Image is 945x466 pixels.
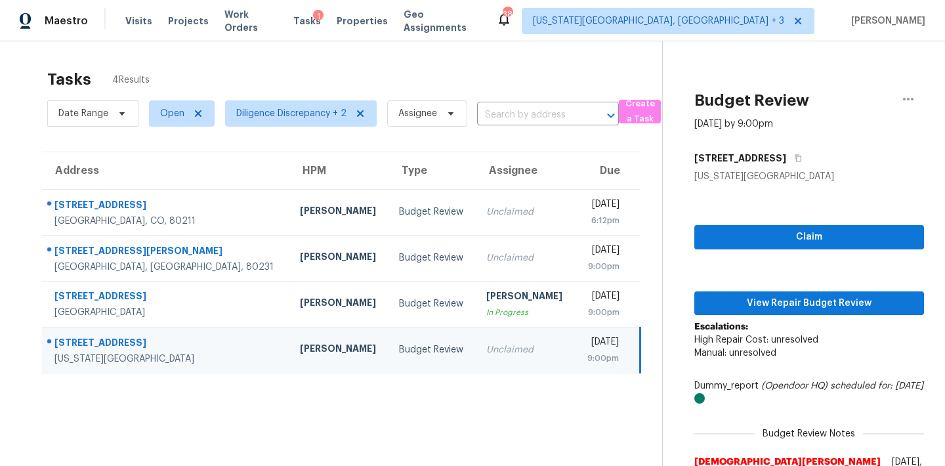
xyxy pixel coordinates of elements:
[125,14,152,28] span: Visits
[168,14,209,28] span: Projects
[786,146,804,170] button: Copy Address
[476,152,575,189] th: Assignee
[54,289,279,306] div: [STREET_ADDRESS]
[585,352,618,365] div: 9:00pm
[399,343,465,356] div: Budget Review
[399,297,465,310] div: Budget Review
[755,427,863,440] span: Budget Review Notes
[45,14,88,28] span: Maestro
[585,198,619,214] div: [DATE]
[236,107,346,120] span: Diligence Discrepancy + 2
[399,205,465,219] div: Budget Review
[486,205,564,219] div: Unclaimed
[830,381,923,391] i: scheduled for: [DATE]
[300,342,378,358] div: [PERSON_NAME]
[293,16,321,26] span: Tasks
[54,215,279,228] div: [GEOGRAPHIC_DATA], CO, 80211
[694,170,924,183] div: [US_STATE][GEOGRAPHIC_DATA]
[160,107,184,120] span: Open
[300,250,378,266] div: [PERSON_NAME]
[846,14,925,28] span: [PERSON_NAME]
[54,261,279,274] div: [GEOGRAPHIC_DATA], [GEOGRAPHIC_DATA], 80231
[585,214,619,227] div: 6:12pm
[694,379,924,406] div: Dummy_report
[54,336,279,352] div: [STREET_ADDRESS]
[533,14,784,28] span: [US_STATE][GEOGRAPHIC_DATA], [GEOGRAPHIC_DATA] + 3
[694,117,773,131] div: [DATE] by 9:00pm
[503,8,512,21] div: 38
[694,291,924,316] button: View Repair Budget Review
[54,352,279,366] div: [US_STATE][GEOGRAPHIC_DATA]
[694,152,786,165] h5: [STREET_ADDRESS]
[313,10,324,23] div: 1
[625,96,654,127] span: Create a Task
[585,260,619,273] div: 9:00pm
[337,14,388,28] span: Properties
[585,244,619,260] div: [DATE]
[602,106,620,125] button: Open
[58,107,108,120] span: Date Range
[300,204,378,221] div: [PERSON_NAME]
[486,306,564,319] div: In Progress
[404,8,480,34] span: Geo Assignments
[585,335,618,352] div: [DATE]
[289,152,388,189] th: HPM
[705,229,913,245] span: Claim
[224,8,278,34] span: Work Orders
[54,198,279,215] div: [STREET_ADDRESS]
[42,152,289,189] th: Address
[477,105,582,125] input: Search by address
[585,306,619,319] div: 9:00pm
[705,295,913,312] span: View Repair Budget Review
[694,94,809,107] h2: Budget Review
[761,381,828,391] i: (Opendoor HQ)
[694,335,818,345] span: High Repair Cost: unresolved
[300,296,378,312] div: [PERSON_NAME]
[486,251,564,265] div: Unclaimed
[694,322,748,331] b: Escalations:
[585,289,619,306] div: [DATE]
[54,306,279,319] div: [GEOGRAPHIC_DATA]
[398,107,437,120] span: Assignee
[388,152,476,189] th: Type
[399,251,465,265] div: Budget Review
[619,100,661,123] button: Create a Task
[486,343,564,356] div: Unclaimed
[47,73,91,86] h2: Tasks
[575,152,640,189] th: Due
[694,349,776,358] span: Manual: unresolved
[486,289,564,306] div: [PERSON_NAME]
[694,225,924,249] button: Claim
[54,244,279,261] div: [STREET_ADDRESS][PERSON_NAME]
[112,74,150,87] span: 4 Results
